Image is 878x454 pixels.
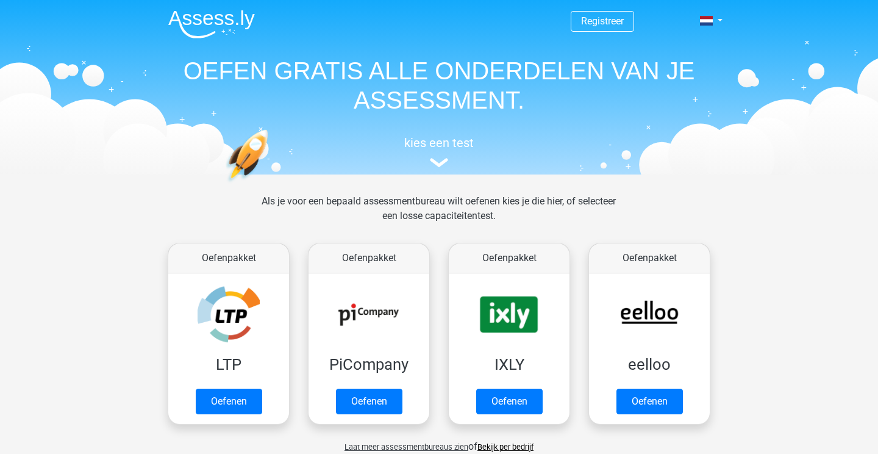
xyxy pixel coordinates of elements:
a: Bekijk per bedrijf [477,442,534,452]
h1: OEFEN GRATIS ALLE ONDERDELEN VAN JE ASSESSMENT. [159,56,719,115]
div: of [159,430,719,454]
img: oefenen [226,129,315,240]
a: kies een test [159,135,719,168]
a: Registreer [581,15,624,27]
span: Laat meer assessmentbureaus zien [344,442,468,452]
div: Als je voor een bepaald assessmentbureau wilt oefenen kies je die hier, of selecteer een losse ca... [252,194,626,238]
a: Oefenen [476,389,543,414]
img: assessment [430,158,448,167]
a: Oefenen [336,389,402,414]
h5: kies een test [159,135,719,150]
a: Oefenen [196,389,262,414]
img: Assessly [168,10,255,38]
a: Oefenen [616,389,683,414]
